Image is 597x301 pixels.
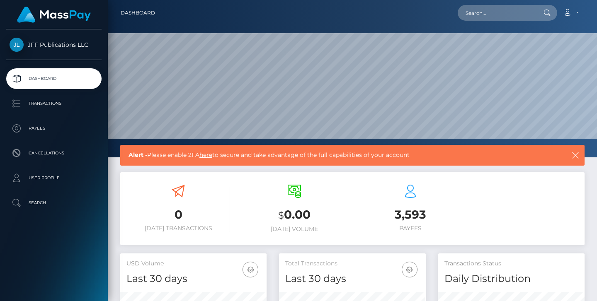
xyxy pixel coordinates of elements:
h4: Last 30 days [126,272,260,286]
p: Transactions [10,97,98,110]
a: Transactions [6,93,102,114]
img: MassPay Logo [17,7,91,23]
p: Cancellations [10,147,98,159]
p: Payees [10,122,98,135]
a: Dashboard [121,4,155,22]
span: Please enable 2FA to secure and take advantage of the full capabilities of your account [129,151,527,159]
h4: Daily Distribution [444,272,578,286]
a: Search [6,193,102,213]
p: User Profile [10,172,98,184]
h6: [DATE] Transactions [126,225,230,232]
a: Dashboard [6,68,102,89]
input: Search... [458,5,536,21]
h6: [DATE] Volume [243,226,346,233]
span: JFF Publications LLC [6,41,102,48]
h5: USD Volume [126,260,260,268]
a: User Profile [6,168,102,188]
h3: 0 [126,207,230,223]
h3: 0.00 [243,207,346,224]
p: Search [10,197,98,209]
a: Cancellations [6,143,102,164]
h3: 3,593 [359,207,462,223]
h5: Total Transactions [285,260,419,268]
a: here [199,151,212,159]
h4: Last 30 days [285,272,419,286]
p: Dashboard [10,72,98,85]
h6: Payees [359,225,462,232]
a: Payees [6,118,102,139]
h5: Transactions Status [444,260,578,268]
img: JFF Publications LLC [10,38,24,52]
b: Alert - [129,151,147,159]
small: $ [278,209,284,221]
